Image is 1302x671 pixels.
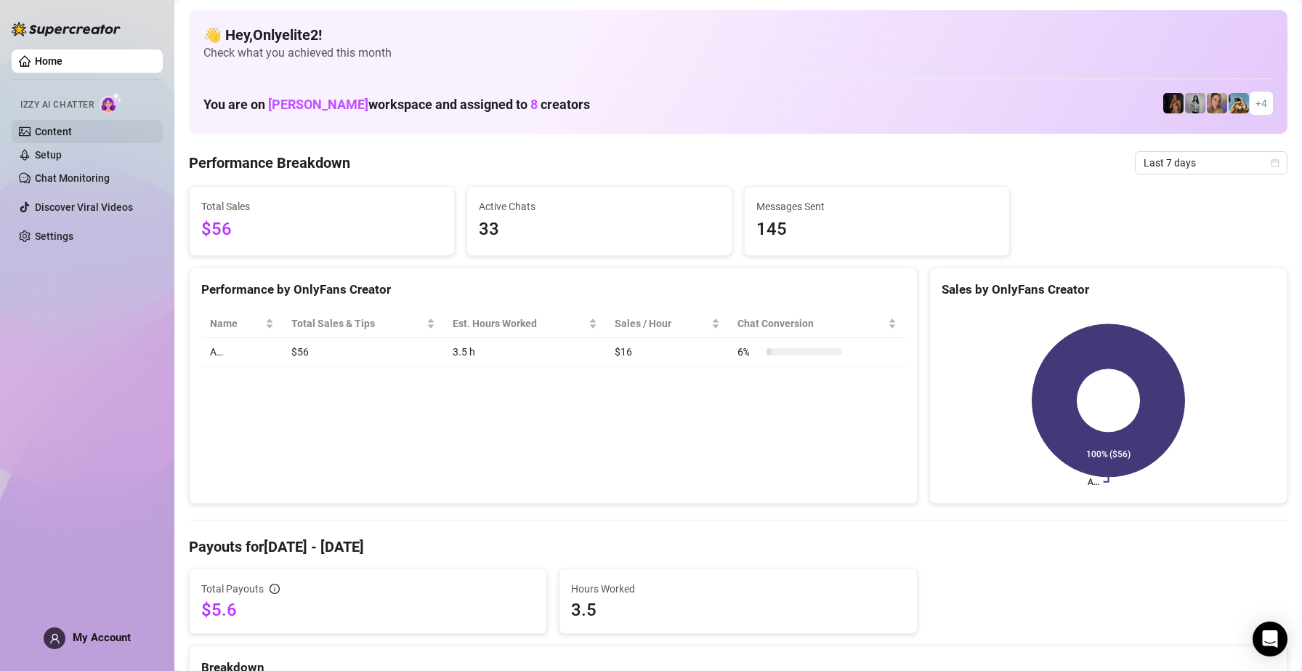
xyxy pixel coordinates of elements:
td: A… [201,338,283,366]
h4: Payouts for [DATE] - [DATE] [189,537,1287,557]
a: Setup [35,149,62,161]
span: 3.5 [571,598,905,622]
th: Chat Conversion [729,310,905,338]
img: AI Chatter [100,92,122,113]
span: Sales / Hour [615,316,708,332]
span: Izzy AI Chatter [20,98,94,112]
span: 33 [479,216,720,244]
img: A [1185,93,1205,113]
span: calendar [1271,158,1279,167]
span: Chat Conversion [737,316,884,332]
div: Est. Hours Worked [453,316,586,332]
a: Home [35,55,62,67]
div: Sales by OnlyFans Creator [942,280,1275,300]
span: $56 [201,216,442,244]
span: + 4 [1255,95,1267,111]
th: Sales / Hour [606,310,729,338]
th: Total Sales & Tips [283,310,444,338]
td: $56 [283,338,444,366]
th: Name [201,310,283,338]
img: the_bohema [1163,93,1184,113]
span: 145 [756,216,998,244]
span: Hours Worked [571,581,905,597]
img: Cherry [1207,93,1227,113]
a: Chat Monitoring [35,172,110,184]
span: $5.6 [201,598,535,622]
span: user [49,633,60,644]
div: Open Intercom Messenger [1253,622,1287,656]
img: logo-BBDzfeDw.svg [12,22,121,36]
span: 8 [530,97,538,112]
h1: You are on workspace and assigned to creators [203,97,590,113]
span: 6 % [737,344,761,360]
span: Last 7 days [1144,152,1279,174]
h4: Performance Breakdown [189,153,350,173]
td: $16 [606,338,729,366]
a: Discover Viral Videos [35,201,133,213]
a: Content [35,126,72,137]
img: Babydanix [1229,93,1249,113]
span: Check what you achieved this month [203,45,1273,61]
span: Name [210,316,262,332]
span: info-circle [270,584,280,594]
span: Messages Sent [756,198,998,214]
a: Settings [35,230,73,242]
span: Total Sales & Tips [291,316,424,332]
span: [PERSON_NAME] [268,97,368,112]
span: Total Sales [201,198,442,214]
h4: 👋 Hey, Onlyelite2 ! [203,25,1273,45]
span: Active Chats [479,198,720,214]
text: A… [1087,477,1099,487]
span: My Account [73,631,131,644]
span: Total Payouts [201,581,264,597]
div: Performance by OnlyFans Creator [201,280,905,300]
td: 3.5 h [444,338,607,366]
